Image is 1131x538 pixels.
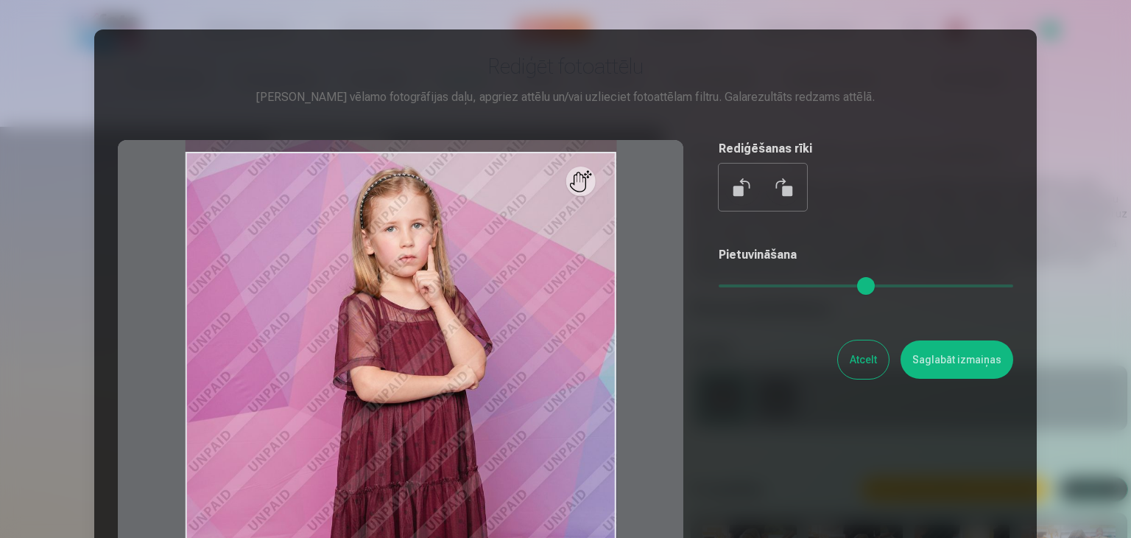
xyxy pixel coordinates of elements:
[838,340,889,379] button: Atcelt
[719,140,1013,158] h5: Rediģēšanas rīki
[118,88,1013,106] div: [PERSON_NAME] vēlamo fotogrāfijas daļu, apgriez attēlu un/vai uzlieciet fotoattēlam filtru. Galar...
[719,246,1013,264] h5: Pietuvināšana
[118,53,1013,80] h3: Rediģēt fotoattēlu
[901,340,1013,379] button: Saglabāt izmaiņas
